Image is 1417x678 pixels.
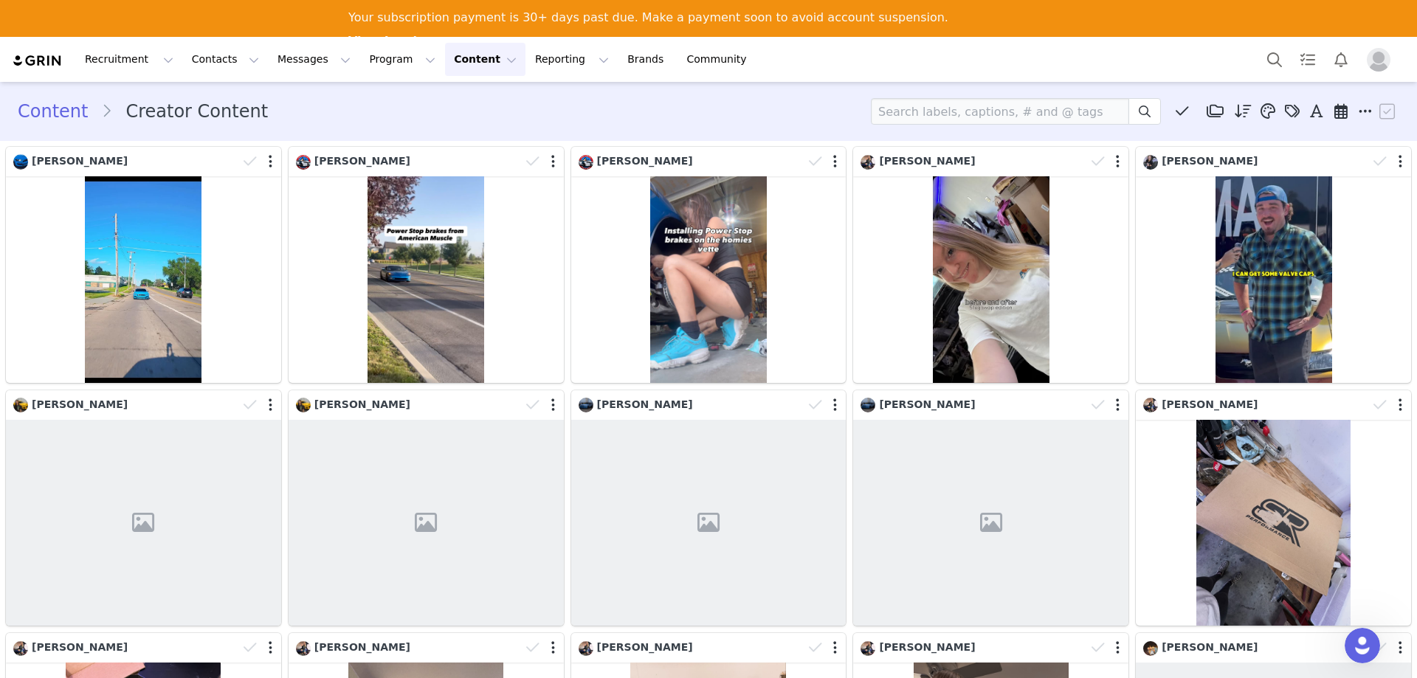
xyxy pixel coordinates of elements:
img: 76d39920-2f2b-44ff-b3fc-c04865250cb0.jpg [1143,641,1158,656]
img: 3680112f-5aa0-4ef2-95ff-d217c423f3c5--s.jpg [579,641,593,656]
img: 86a566f7-925a-4965-b8e9-73dc779a62ba.jpg [13,398,28,412]
img: 51821b7c-8f6f-44f8-b1b1-48464986c85d.jpg [13,154,28,169]
span: [PERSON_NAME] [1162,641,1258,653]
img: 3680112f-5aa0-4ef2-95ff-d217c423f3c5--s.jpg [861,155,875,170]
span: [PERSON_NAME] [32,398,128,410]
button: Profile [1358,48,1405,72]
span: [PERSON_NAME] [314,398,410,410]
button: Content [445,43,525,76]
div: Your subscription payment is 30+ days past due. Make a payment soon to avoid account suspension. [348,10,948,25]
img: 3680112f-5aa0-4ef2-95ff-d217c423f3c5--s.jpg [13,641,28,656]
span: [PERSON_NAME] [879,641,975,653]
button: Search [1258,43,1291,76]
img: grin logo [12,54,63,68]
input: Search labels, captions, # and @ tags [871,98,1129,125]
button: Messages [269,43,359,76]
span: [PERSON_NAME] [879,398,975,410]
span: [PERSON_NAME] [32,155,128,167]
span: [PERSON_NAME] [597,398,693,410]
img: 08533fae-855d-4cff-83c3-a5dd7cf9c261.jpg [861,398,875,412]
img: 08533fae-855d-4cff-83c3-a5dd7cf9c261.jpg [579,398,593,412]
a: View Invoices [348,34,439,50]
button: Program [360,43,444,76]
img: 86a566f7-925a-4965-b8e9-73dc779a62ba.jpg [296,398,311,412]
img: 3aad0d30-1983-44fd-8ae7-a01213f600df.jpg [1143,155,1158,170]
a: Tasks [1292,43,1324,76]
img: 787e40e3-e0c3-4919-a348-6ff58dc8f61e.jpg [296,155,311,170]
a: Community [678,43,762,76]
button: Reporting [526,43,618,76]
img: 3680112f-5aa0-4ef2-95ff-d217c423f3c5--s.jpg [296,641,311,656]
button: Recruitment [76,43,182,76]
a: Content [18,98,101,125]
img: 3680112f-5aa0-4ef2-95ff-d217c423f3c5--s.jpg [861,641,875,656]
span: [PERSON_NAME] [314,641,410,653]
span: [PERSON_NAME] [32,641,128,653]
img: 787e40e3-e0c3-4919-a348-6ff58dc8f61e.jpg [579,155,593,170]
img: 3680112f-5aa0-4ef2-95ff-d217c423f3c5--s.jpg [1143,398,1158,412]
span: [PERSON_NAME] [597,641,693,653]
span: [PERSON_NAME] [879,155,975,167]
iframe: Intercom live chat [1345,628,1380,663]
img: placeholder-profile.jpg [1367,48,1390,72]
span: [PERSON_NAME] [1162,155,1258,167]
button: Contacts [183,43,268,76]
a: Brands [618,43,677,76]
span: [PERSON_NAME] [597,155,693,167]
span: [PERSON_NAME] [314,155,410,167]
span: [PERSON_NAME] [1162,398,1258,410]
button: Notifications [1325,43,1357,76]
